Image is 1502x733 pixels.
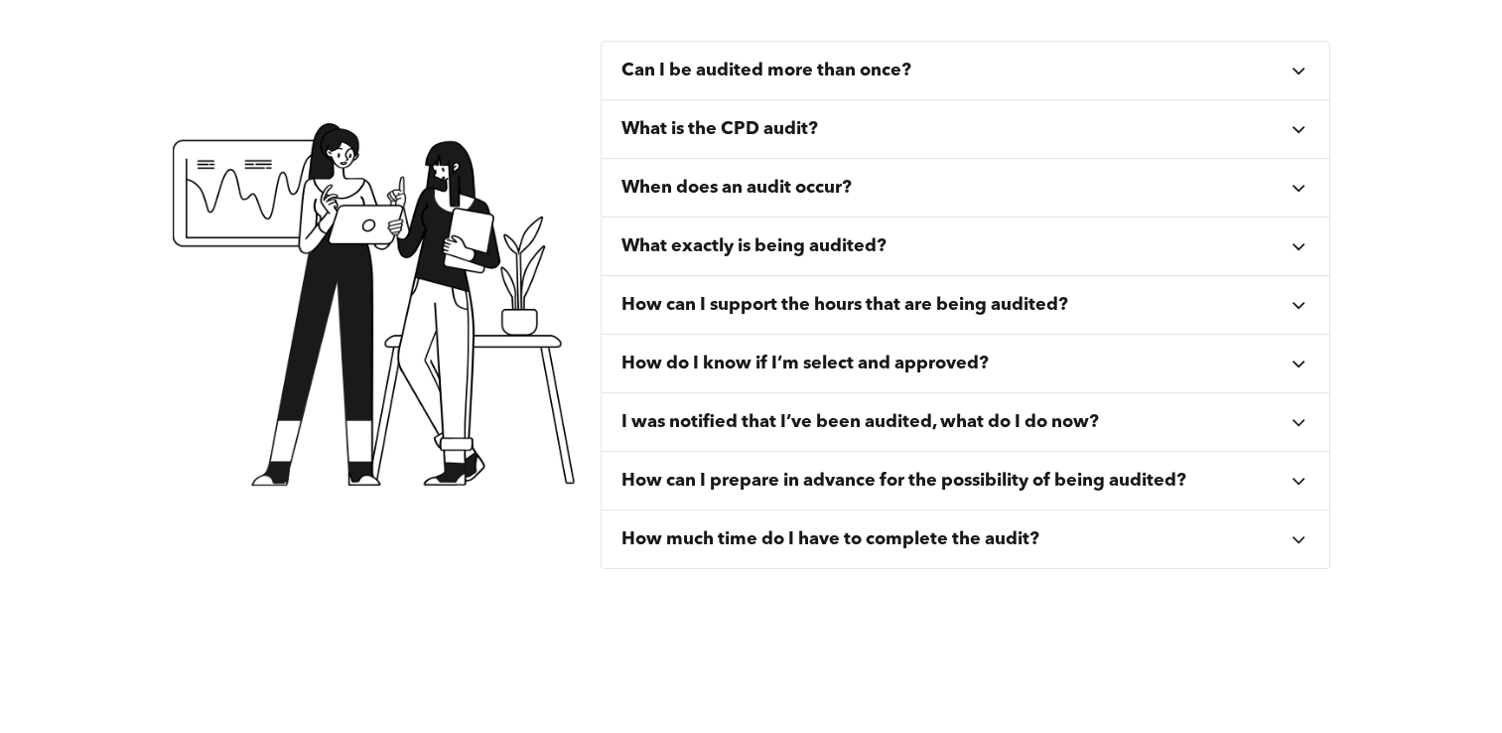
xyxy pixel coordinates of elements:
h3: How can I support the hours that are being audited? [621,294,1068,316]
h3: How do I know if I’m select and approved? [621,353,989,374]
img: Two women are standing next to each other looking at a laptop. [172,123,578,486]
h3: When does an audit occur? [621,177,852,199]
h3: How can I prepare in advance for the possibility of being audited? [621,470,1186,492]
h3: How much time do I have to complete the audit? [621,528,1039,550]
h3: What is the CPD audit? [621,118,818,140]
h3: Can I be audited more than once? [621,60,911,81]
h3: I was notified that I’ve been audited, what do I do now? [621,411,1099,433]
h3: What exactly is being audited? [621,235,887,257]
